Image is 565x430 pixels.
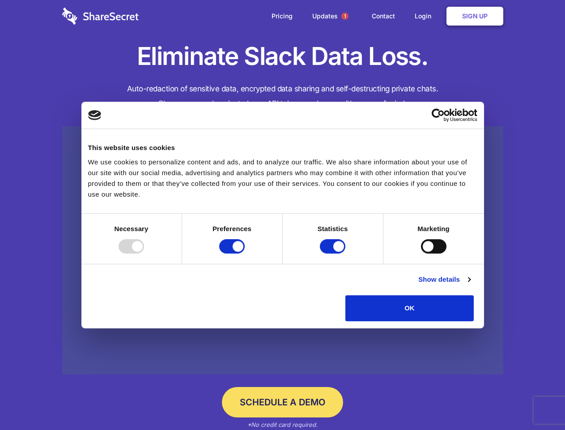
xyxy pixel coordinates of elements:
a: Show details [418,274,470,285]
a: Sign Up [446,7,503,26]
a: Usercentrics Cookiebot - opens in a new window [399,108,477,122]
a: Login [406,2,445,30]
a: Contact [363,2,404,30]
strong: Marketing [417,225,450,232]
strong: Preferences [212,225,251,232]
button: OK [345,295,474,321]
div: This website uses cookies [88,142,477,153]
strong: Statistics [318,225,348,232]
h1: Eliminate Slack Data Loss. [62,40,503,73]
a: Wistia video thumbnail [62,126,503,375]
strong: Necessary [115,225,149,232]
span: 1 [341,13,348,20]
div: We use cookies to personalize content and ads, and to analyze our traffic. We also share informat... [88,157,477,200]
h4: Auto-redaction of sensitive data, encrypted data sharing and self-destructing private chats. Shar... [62,82,503,111]
em: *No credit card required. [247,421,318,428]
img: logo [88,110,102,120]
a: Schedule a Demo [222,387,343,417]
img: logo-wordmark-white-trans-d4663122ce5f474addd5e946df7df03e33cb6a1c49d2221995e7729f52c070b2.svg [62,8,139,25]
a: Pricing [263,2,302,30]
